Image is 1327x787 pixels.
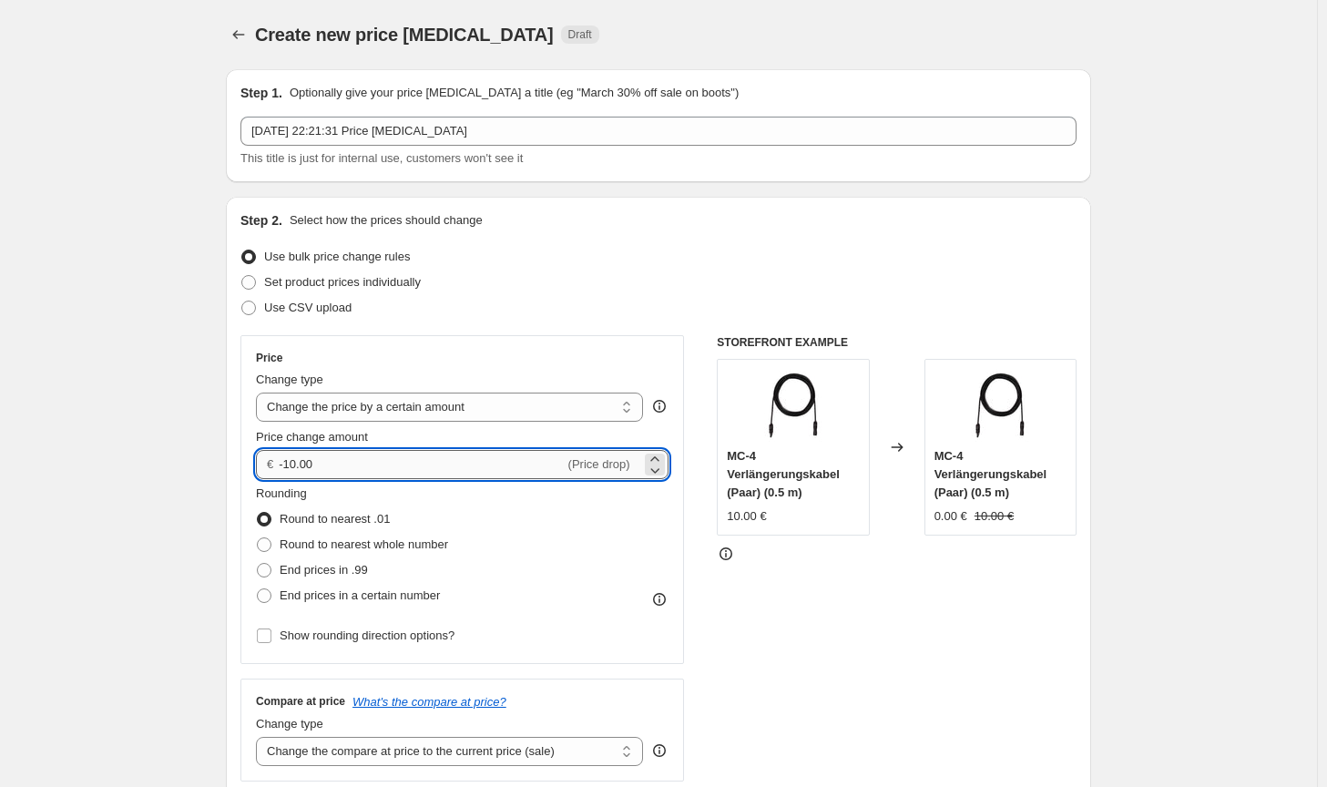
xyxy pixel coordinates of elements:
[352,695,506,709] button: What's the compare at price?
[934,507,967,526] div: 0.00 €
[267,457,273,471] span: €
[280,512,390,526] span: Round to nearest .01
[964,369,1036,442] img: kabel.3_1_80x.webp
[650,741,669,760] div: help
[290,211,483,230] p: Select how the prices should change
[975,507,1014,526] strike: 10.00 €
[757,369,830,442] img: kabel.3_1_80x.webp
[279,450,564,479] input: -10.00
[264,301,352,314] span: Use CSV upload
[256,717,323,731] span: Change type
[256,351,282,365] h3: Price
[264,250,410,263] span: Use bulk price change rules
[650,397,669,415] div: help
[256,373,323,386] span: Change type
[934,449,1047,499] span: MC-4 Verlängerungskabel (Paar) (0.5 m)
[240,151,523,165] span: This title is just for internal use, customers won't see it
[568,27,592,42] span: Draft
[717,335,1077,350] h6: STOREFRONT EXAMPLE
[568,457,630,471] span: (Price drop)
[240,84,282,102] h2: Step 1.
[727,449,840,499] span: MC-4 Verlängerungskabel (Paar) (0.5 m)
[280,588,440,602] span: End prices in a certain number
[280,629,454,642] span: Show rounding direction options?
[290,84,739,102] p: Optionally give your price [MEDICAL_DATA] a title (eg "March 30% off sale on boots")
[280,537,448,551] span: Round to nearest whole number
[255,25,554,45] span: Create new price [MEDICAL_DATA]
[264,275,421,289] span: Set product prices individually
[256,430,368,444] span: Price change amount
[226,22,251,47] button: Price change jobs
[256,486,307,500] span: Rounding
[256,694,345,709] h3: Compare at price
[280,563,368,577] span: End prices in .99
[240,117,1077,146] input: 30% off holiday sale
[727,507,766,526] div: 10.00 €
[240,211,282,230] h2: Step 2.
